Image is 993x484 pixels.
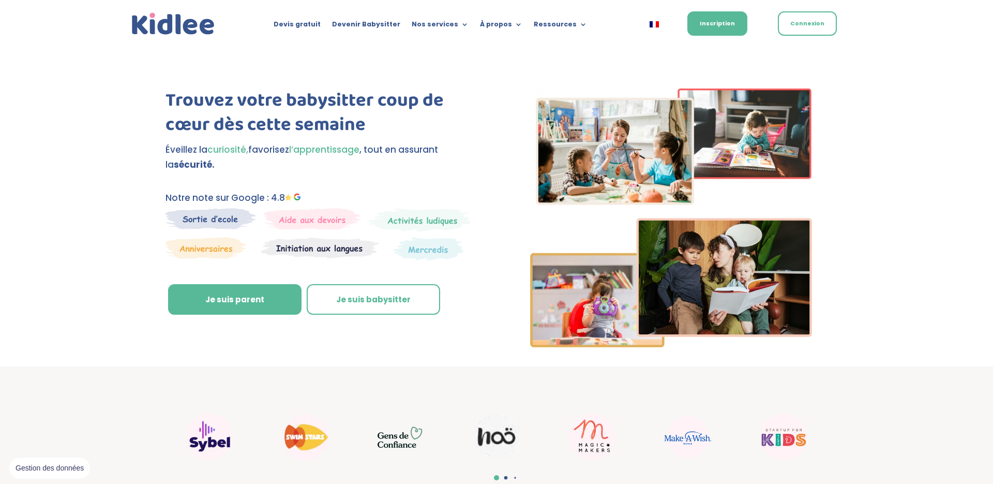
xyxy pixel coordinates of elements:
[129,10,217,38] a: Kidlee Logo
[307,284,440,315] a: Je suis babysitter
[378,426,424,448] img: GDC
[165,89,478,142] h1: Trouvez votre babysitter coup de cœur dès cette semaine
[778,11,837,36] a: Connexion
[186,414,233,460] img: Sybel
[282,414,328,460] img: Swim stars
[165,408,253,465] div: 8 / 22
[264,208,361,230] img: weekends
[453,409,540,465] div: 11 / 22
[480,21,522,32] a: À propos
[168,284,302,315] a: Je suis parent
[569,414,615,460] img: Magic makers
[534,21,587,32] a: Ressources
[174,158,215,171] strong: sécurité.
[548,408,636,465] div: 12 / 22
[129,10,217,38] img: logo_kidlee_bleu
[9,458,90,479] button: Gestion des données
[494,475,499,480] span: Go to slide 1
[261,408,349,465] div: 9 / 22
[514,477,516,478] span: Go to slide 3
[504,476,508,480] span: Go to slide 2
[368,208,471,232] img: Mercredi
[165,190,478,206] p: Notre note sur Google : 4.8
[165,142,478,172] p: Éveillez la favorisez , tout en assurant la
[357,414,445,460] div: 10 / 22
[644,411,732,463] div: 13 / 22
[207,143,248,156] span: curiosité,
[740,408,827,465] div: 14 / 22
[274,21,321,32] a: Devis gratuit
[16,464,84,473] span: Gestion des données
[412,21,469,32] a: Nos services
[530,338,813,350] picture: Imgs-2
[289,143,359,156] span: l’apprentissage
[165,237,246,259] img: Anniversaire
[760,414,807,460] img: startup for kids
[650,21,659,27] img: Français
[165,208,256,229] img: Sortie decole
[261,237,379,259] img: Atelier thematique
[665,416,711,458] img: Make a wish
[687,11,747,36] a: Inscription
[332,21,400,32] a: Devenir Babysitter
[473,414,520,460] img: Noo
